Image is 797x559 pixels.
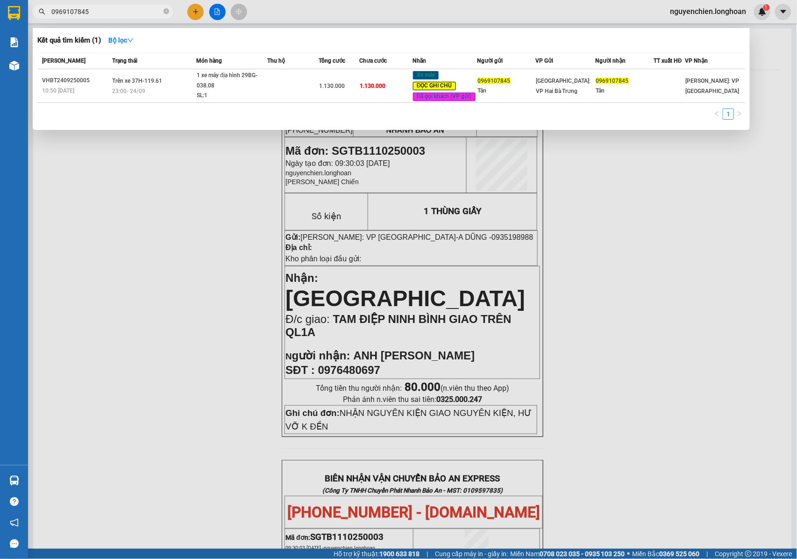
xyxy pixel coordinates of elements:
[712,108,723,120] button: left
[654,57,682,64] span: TT xuất HĐ
[535,57,553,64] span: VP Gửi
[685,57,708,64] span: VP Nhận
[536,78,591,94] span: [GEOGRAPHIC_DATA]: VP Hai Bà Trưng
[101,33,141,48] button: Bộ lọcdown
[737,111,742,116] span: right
[51,7,162,17] input: Tìm tên, số ĐT hoặc mã đơn
[10,497,19,506] span: question-circle
[112,78,162,84] span: Trên xe 37H-119.61
[112,88,145,94] span: 23:00 - 24/09
[42,57,85,64] span: [PERSON_NAME]
[26,32,50,40] strong: CSKH:
[37,36,101,45] h3: Kết quả tìm kiếm ( 1 )
[39,8,45,15] span: search
[197,91,267,101] div: SL: 1
[8,6,20,20] img: logo-vxr
[413,71,439,79] span: Xe máy
[596,86,653,96] div: Tân
[127,37,134,43] span: down
[477,57,503,64] span: Người gửi
[734,108,745,120] button: right
[164,7,169,16] span: close-circle
[734,108,745,120] li: Next Page
[413,57,426,64] span: Nhãn
[10,518,19,527] span: notification
[413,82,456,90] span: ĐỌC GHI CHÚ
[164,8,169,14] span: close-circle
[42,76,109,86] div: VHBT2409250005
[686,78,740,94] span: [PERSON_NAME]: VP [GEOGRAPHIC_DATA]
[360,83,385,89] span: 1.130.000
[723,109,733,119] a: 1
[62,4,185,17] strong: PHIẾU DÁN LÊN HÀNG
[712,108,723,120] li: Previous Page
[723,108,734,120] li: 1
[9,61,19,71] img: warehouse-icon
[108,36,134,44] strong: Bộ lọc
[319,57,345,64] span: Tổng cước
[478,78,511,84] span: 0969107845
[196,57,222,64] span: Món hàng
[413,93,476,101] span: Đã gọi khách (VP gửi)
[10,539,19,548] span: message
[359,57,387,64] span: Chưa cước
[4,32,71,48] span: [PHONE_NUMBER]
[267,57,285,64] span: Thu hộ
[478,86,535,96] div: Tân
[4,57,143,69] span: Mã đơn: SGTB1110250003
[714,111,720,116] span: left
[112,57,137,64] span: Trạng thái
[596,78,629,84] span: 0969107845
[59,19,188,29] span: Ngày in phiếu: 10:27 ngày
[319,83,345,89] span: 1.130.000
[81,32,171,49] span: CÔNG TY TNHH CHUYỂN PHÁT NHANH BẢO AN
[9,37,19,47] img: solution-icon
[42,87,74,94] span: 10:50 [DATE]
[9,476,19,486] img: warehouse-icon
[596,57,626,64] span: Người nhận
[197,71,267,91] div: 1 xe máy địa hình 29BG-038.08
